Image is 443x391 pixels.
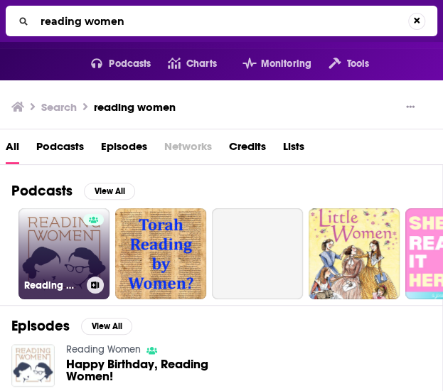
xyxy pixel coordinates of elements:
a: All [6,135,19,164]
img: Happy Birthday, Reading Women! [11,344,55,387]
a: Reading Women [66,343,141,355]
a: EpisodesView All [11,317,132,335]
h3: Reading Women [24,279,81,291]
button: open menu [74,53,151,75]
h3: reading women [94,100,176,114]
a: Episodes [101,135,147,164]
a: Credits [229,135,266,164]
a: Happy Birthday, Reading Women! [66,358,228,382]
span: Charts [186,54,217,74]
input: Search... [35,10,408,33]
button: open menu [311,53,369,75]
a: Charts [151,53,216,75]
a: Podcasts [36,135,84,164]
h2: Episodes [11,317,70,335]
span: Monitoring [261,54,311,74]
button: Show More Button [400,100,420,114]
span: Tools [346,54,369,74]
span: Networks [164,135,212,164]
a: PodcastsView All [11,182,135,200]
h3: Search [41,100,77,114]
button: open menu [225,53,311,75]
a: Lists [283,135,304,164]
div: Search... [6,6,437,36]
span: Podcasts [109,54,151,74]
button: View All [84,183,135,200]
button: View All [81,318,132,335]
h2: Podcasts [11,182,73,200]
a: Reading Women [18,208,110,299]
